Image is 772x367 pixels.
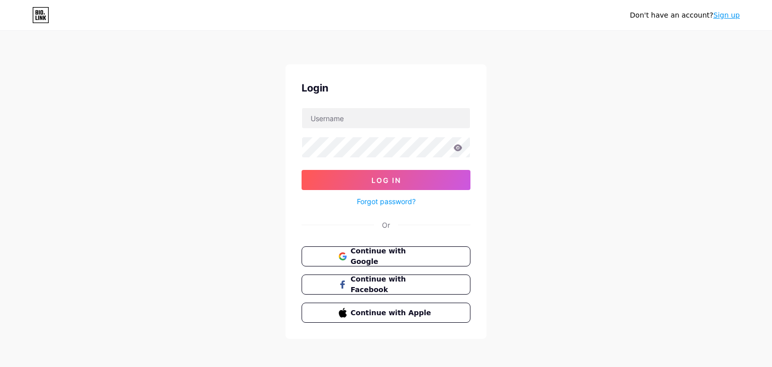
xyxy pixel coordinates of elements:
[382,220,390,230] div: Or
[371,176,401,185] span: Log In
[351,308,434,318] span: Continue with Apple
[357,196,416,207] a: Forgot password?
[302,108,470,128] input: Username
[630,10,740,21] div: Don't have an account?
[302,303,470,323] button: Continue with Apple
[302,274,470,295] button: Continue with Facebook
[351,246,434,267] span: Continue with Google
[302,80,470,96] div: Login
[302,170,470,190] button: Log In
[302,246,470,266] button: Continue with Google
[351,274,434,295] span: Continue with Facebook
[713,11,740,19] a: Sign up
